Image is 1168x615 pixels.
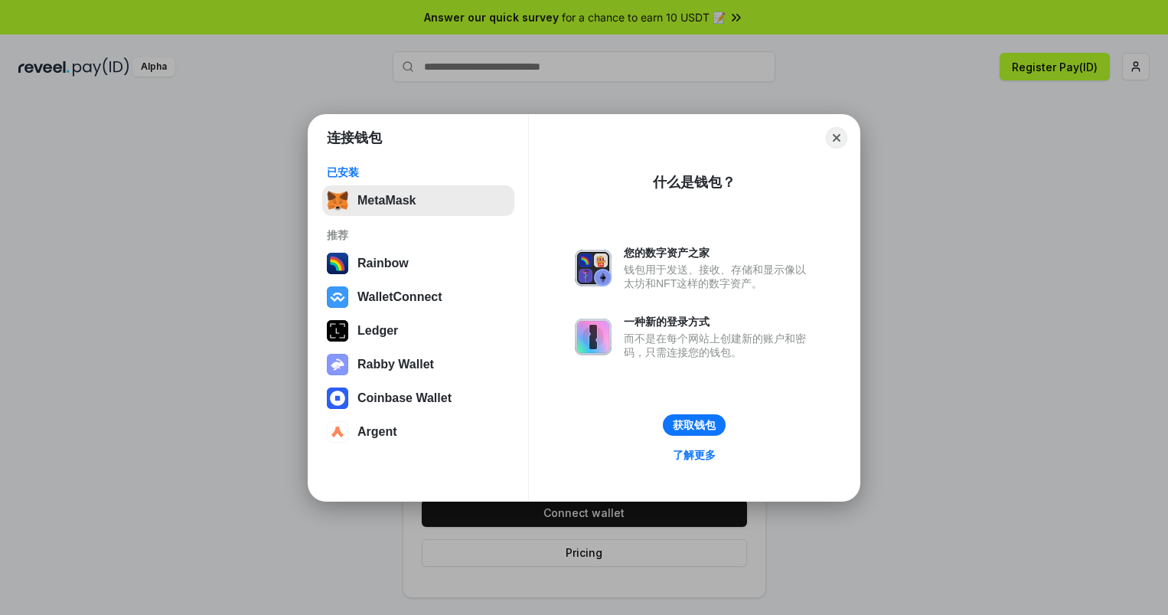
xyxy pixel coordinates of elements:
div: 一种新的登录方式 [624,315,814,329]
div: Argent [357,425,397,439]
button: Rabby Wallet [322,349,514,380]
img: svg+xml,%3Csvg%20width%3D%2228%22%20height%3D%2228%22%20viewBox%3D%220%200%2028%2028%22%20fill%3D... [327,388,348,409]
div: 钱包用于发送、接收、存储和显示像以太坊和NFT这样的数字资产。 [624,263,814,290]
div: 推荐 [327,228,510,242]
div: Ledger [357,324,398,338]
img: svg+xml,%3Csvg%20fill%3D%22none%22%20height%3D%2233%22%20viewBox%3D%220%200%2035%2033%22%20width%... [327,190,348,211]
button: Coinbase Wallet [322,383,514,414]
img: svg+xml,%3Csvg%20width%3D%2228%22%20height%3D%2228%22%20viewBox%3D%220%200%2028%2028%22%20fill%3D... [327,286,348,308]
button: Ledger [322,316,514,346]
img: svg+xml,%3Csvg%20width%3D%2228%22%20height%3D%2228%22%20viewBox%3D%220%200%2028%2028%22%20fill%3D... [327,421,348,443]
img: svg+xml,%3Csvg%20xmlns%3D%22http%3A%2F%2Fwww.w3.org%2F2000%2Fsvg%22%20fill%3D%22none%22%20viewBox... [575,319,612,355]
div: 什么是钱包？ [653,173,736,191]
button: WalletConnect [322,282,514,312]
img: svg+xml,%3Csvg%20xmlns%3D%22http%3A%2F%2Fwww.w3.org%2F2000%2Fsvg%22%20width%3D%2228%22%20height%3... [327,320,348,342]
button: Rainbow [322,248,514,279]
div: 了解更多 [673,448,716,462]
div: 您的数字资产之家 [624,246,814,260]
img: svg+xml,%3Csvg%20width%3D%22120%22%20height%3D%22120%22%20viewBox%3D%220%200%20120%20120%22%20fil... [327,253,348,274]
div: WalletConnect [357,290,442,304]
img: svg+xml,%3Csvg%20xmlns%3D%22http%3A%2F%2Fwww.w3.org%2F2000%2Fsvg%22%20fill%3D%22none%22%20viewBox... [575,250,612,286]
div: Coinbase Wallet [357,391,452,405]
button: MetaMask [322,185,514,216]
div: Rabby Wallet [357,358,434,371]
div: MetaMask [357,194,416,208]
a: 了解更多 [664,445,725,465]
h1: 连接钱包 [327,129,382,147]
img: svg+xml,%3Csvg%20xmlns%3D%22http%3A%2F%2Fwww.w3.org%2F2000%2Fsvg%22%20fill%3D%22none%22%20viewBox... [327,354,348,375]
div: 获取钱包 [673,418,716,432]
div: Rainbow [357,257,409,270]
div: 已安装 [327,165,510,179]
button: Close [826,127,847,149]
button: 获取钱包 [663,414,726,436]
div: 而不是在每个网站上创建新的账户和密码，只需连接您的钱包。 [624,332,814,359]
button: Argent [322,417,514,447]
